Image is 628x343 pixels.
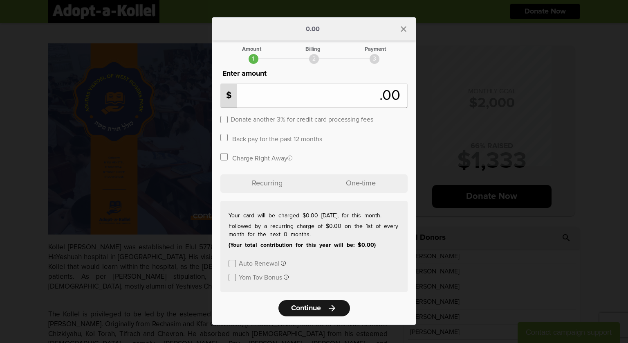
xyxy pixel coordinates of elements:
[379,88,404,103] span: .00
[365,47,386,52] div: Payment
[239,259,286,267] button: Auto Renewal
[232,135,322,142] label: Back pay for the past 12 months
[229,212,399,220] p: Your card will be charged $0.00 [DATE], for this month.
[229,222,399,239] p: Followed by a recurring charge of $0.00 on the 1st of every month for the next 0 months.
[242,47,261,52] div: Amount
[399,24,408,34] i: close
[291,305,321,312] span: Continue
[309,54,319,64] div: 2
[220,174,314,193] p: Recurring
[370,54,379,64] div: 3
[327,303,337,313] i: arrow_forward
[278,300,350,316] a: Continuearrow_forward
[306,26,320,32] p: 0.00
[220,68,408,79] p: Enter amount
[239,273,289,281] button: Yom Tov Bonus
[231,115,373,123] label: Donate another 3% for credit card processing fees
[249,54,258,64] div: 1
[239,273,282,281] label: Yom Tov Bonus
[305,47,321,52] div: Billing
[229,241,399,249] p: (Your total contribution for this year will be: $0.00)
[314,174,408,193] p: One-time
[239,259,279,267] label: Auto Renewal
[221,84,237,108] p: $
[232,154,292,162] label: Charge Right Away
